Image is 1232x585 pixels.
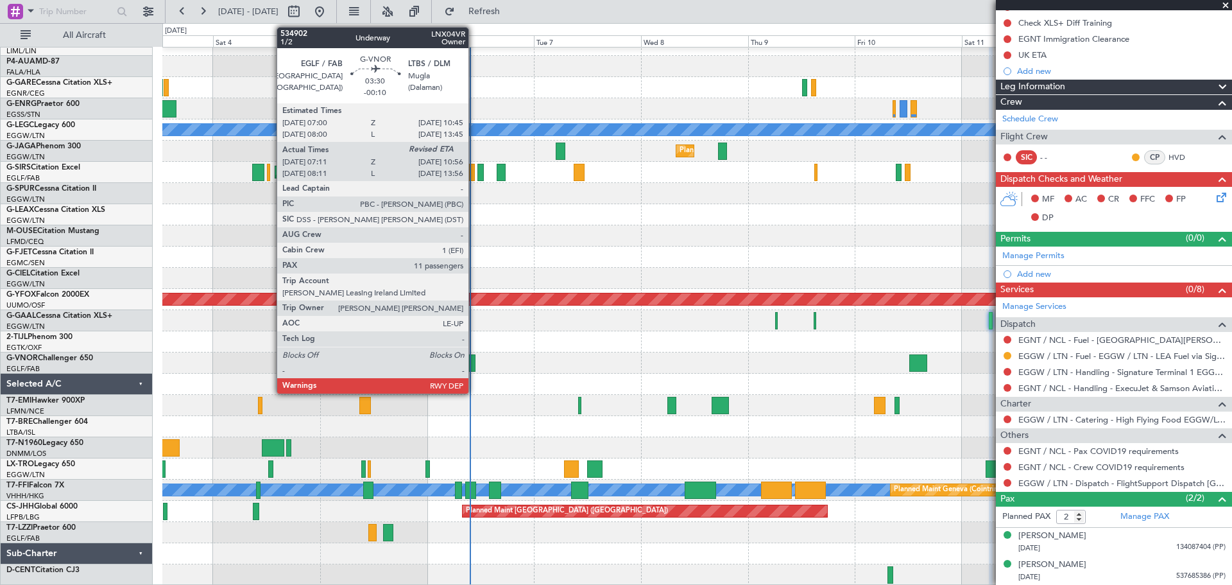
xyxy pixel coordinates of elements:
span: P4-AUA [6,58,35,65]
span: LX-TRO [6,460,34,468]
a: UUMO/OSF [6,301,45,310]
span: G-YFOX [6,291,36,299]
a: T7-EMIHawker 900XP [6,397,85,405]
div: Mon 6 [427,35,535,47]
span: Dispatch Checks and Weather [1000,172,1122,187]
div: Fri 10 [855,35,962,47]
span: M-OUSE [6,227,37,235]
span: 2-TIJL [6,333,28,341]
span: T7-EMI [6,397,31,405]
a: G-VNORChallenger 650 [6,354,93,362]
span: DP [1042,212,1054,225]
div: Check XLS+ Diff Training [1018,17,1112,28]
a: LIML/LIN [6,46,37,56]
a: G-SPURCessna Citation II [6,185,96,193]
span: CR [1108,193,1119,206]
a: EGGW/LTN [6,216,45,225]
span: FP [1176,193,1186,206]
a: G-SIRSCitation Excel [6,164,80,171]
div: SIC [1016,150,1037,164]
a: EGGW/LTN [6,279,45,289]
span: Leg Information [1000,80,1065,94]
div: Planned Maint [GEOGRAPHIC_DATA] ([GEOGRAPHIC_DATA]) [278,162,481,182]
span: G-GARE [6,79,36,87]
a: Schedule Crew [1002,113,1058,126]
a: EGMC/SEN [6,258,45,268]
div: Add new [1017,65,1226,76]
a: Manage Permits [1002,250,1065,263]
a: T7-N1960Legacy 650 [6,439,83,447]
a: G-CIELCitation Excel [6,270,80,277]
span: [DATE] [1018,543,1040,553]
div: Sun 5 [320,35,427,47]
span: G-GAAL [6,312,36,320]
a: EGSS/STN [6,110,40,119]
a: EGGW/LTN [6,195,45,204]
div: Planned Maint Geneva (Cointrin) [894,480,1000,500]
a: EGNR/CEG [6,89,45,98]
div: Planned Maint [GEOGRAPHIC_DATA] ([GEOGRAPHIC_DATA]) [466,502,668,521]
a: P4-AUAMD-87 [6,58,60,65]
a: Manage PAX [1120,511,1169,523]
span: All Aircraft [33,31,135,40]
a: EGGW / LTN - Dispatch - FlightSupport Dispatch [GEOGRAPHIC_DATA] [1018,478,1226,489]
input: Trip Number [39,2,113,21]
div: Tue 7 [534,35,641,47]
div: Thu 9 [748,35,855,47]
a: VHHH/HKG [6,491,44,501]
a: EGGW / LTN - Catering - High Flying Food EGGW/LTN [1018,414,1226,425]
span: Permits [1000,232,1031,247]
span: [DATE] [1018,572,1040,582]
a: EGNT / NCL - Fuel - [GEOGRAPHIC_DATA][PERSON_NAME] Fuel EGNT / NCL [1018,335,1226,345]
span: T7-N1960 [6,439,42,447]
span: Dispatch [1000,317,1036,332]
span: Charter [1000,397,1031,412]
a: G-JAGAPhenom 300 [6,143,81,150]
span: G-FJET [6,249,32,256]
span: [DATE] - [DATE] [218,6,278,17]
a: EGGW/LTN [6,322,45,331]
a: HVD [1168,152,1197,163]
span: (0/0) [1186,231,1204,245]
a: G-LEGCLegacy 600 [6,121,75,129]
span: G-ENRG [6,100,37,108]
a: EGGW/LTN [6,131,45,141]
a: CS-JHHGlobal 6000 [6,503,78,511]
div: [PERSON_NAME] [1018,530,1086,543]
div: Wed 8 [641,35,748,47]
a: EGGW / LTN - Fuel - EGGW / LTN - LEA Fuel via Signature in EGGW [1018,351,1226,362]
a: EGGW/LTN [6,470,45,480]
a: D-CENTCitation CJ3 [6,566,80,574]
a: 2-TIJLPhenom 300 [6,333,73,341]
a: LX-TROLegacy 650 [6,460,75,468]
span: 134087404 (PP) [1176,542,1226,553]
span: Refresh [458,7,511,16]
a: LTBA/ISL [6,428,35,437]
span: D-CENT [6,566,35,574]
span: Flight Crew [1000,130,1048,144]
span: Pax [1000,492,1014,507]
a: EGNT / NCL - Pax COVID19 requirements [1018,446,1179,457]
span: G-SPUR [6,185,35,193]
a: G-ENRGPraetor 600 [6,100,80,108]
a: T7-LZZIPraetor 600 [6,524,76,532]
a: DNMM/LOS [6,449,46,458]
span: Services [1000,283,1034,297]
button: All Aircraft [14,25,139,46]
a: G-FJETCessna Citation II [6,249,94,256]
label: Planned PAX [1002,511,1050,523]
a: LFPB/LBG [6,512,40,522]
span: AC [1075,193,1087,206]
a: M-OUSECitation Mustang [6,227,99,235]
a: EGGW/LTN [6,152,45,162]
a: EGLF/FAB [6,534,40,543]
span: MF [1042,193,1054,206]
a: G-GARECessna Citation XLS+ [6,79,112,87]
span: (0/8) [1186,283,1204,296]
span: 537685386 (PP) [1176,571,1226,582]
span: Crew [1000,95,1022,110]
span: G-VNOR [6,354,38,362]
div: CP [1144,150,1165,164]
div: [PERSON_NAME] [1018,559,1086,572]
div: Add new [1017,268,1226,279]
